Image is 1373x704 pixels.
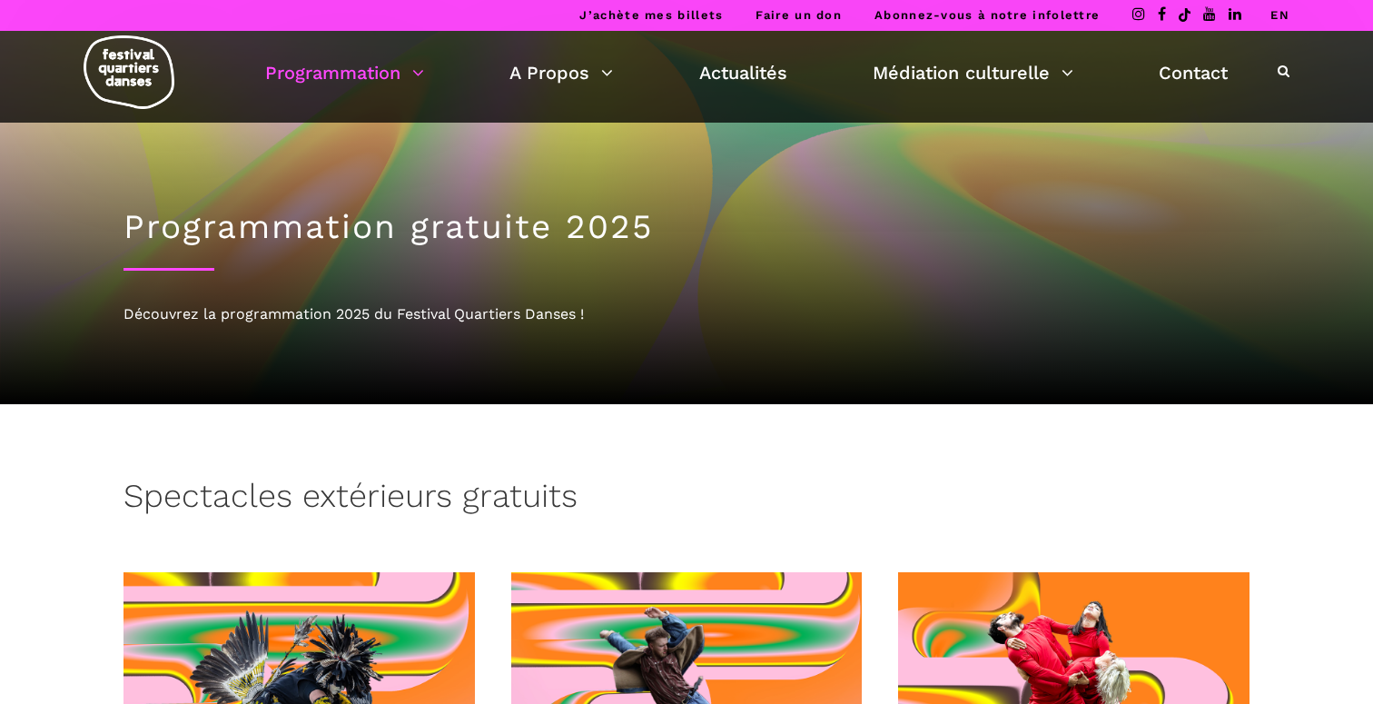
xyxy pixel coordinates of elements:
a: Médiation culturelle [873,57,1073,88]
img: logo-fqd-med [84,35,174,109]
div: Découvrez la programmation 2025 du Festival Quartiers Danses ! [123,302,1250,326]
a: EN [1270,8,1289,22]
a: J’achète mes billets [579,8,723,22]
a: A Propos [509,57,613,88]
a: Programmation [265,57,424,88]
a: Abonnez-vous à notre infolettre [874,8,1100,22]
h3: Spectacles extérieurs gratuits [123,477,578,522]
a: Actualités [699,57,787,88]
a: Contact [1159,57,1228,88]
a: Faire un don [756,8,842,22]
h1: Programmation gratuite 2025 [123,207,1250,247]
